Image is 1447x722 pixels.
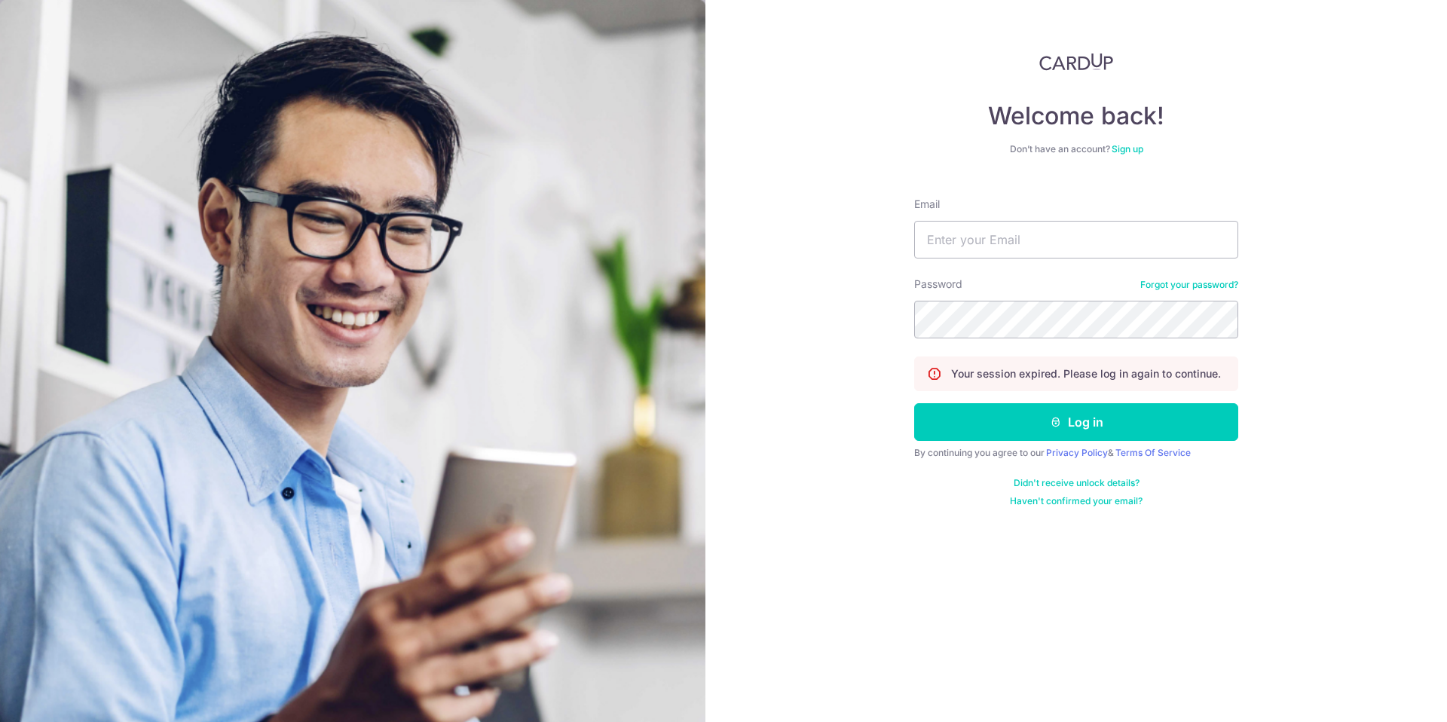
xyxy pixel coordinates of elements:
a: Terms Of Service [1115,447,1191,458]
div: By continuing you agree to our & [914,447,1238,459]
input: Enter your Email [914,221,1238,259]
a: Haven't confirmed your email? [1010,495,1143,507]
div: Don’t have an account? [914,143,1238,155]
img: CardUp Logo [1039,53,1113,71]
a: Didn't receive unlock details? [1014,477,1140,489]
h4: Welcome back! [914,101,1238,131]
a: Forgot your password? [1140,279,1238,291]
p: Your session expired. Please log in again to continue. [951,366,1221,381]
label: Email [914,197,940,212]
label: Password [914,277,962,292]
a: Privacy Policy [1046,447,1108,458]
a: Sign up [1112,143,1143,154]
button: Log in [914,403,1238,441]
